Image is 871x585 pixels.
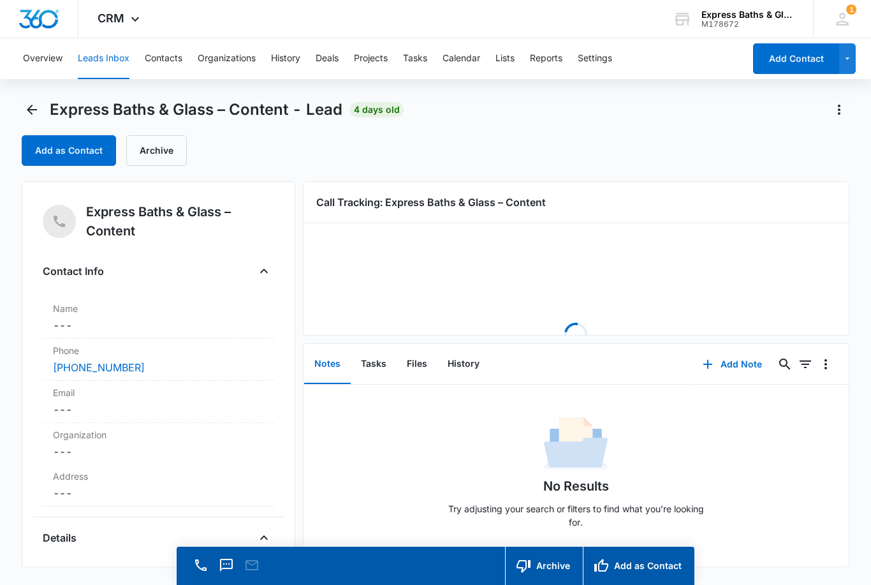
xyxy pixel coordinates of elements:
[753,43,839,74] button: Add Contact
[846,4,856,15] div: notifications count
[795,354,816,374] button: Filters
[505,547,583,585] button: Archive
[316,38,339,79] button: Deals
[192,556,210,574] button: Call
[816,354,836,374] button: Overflow Menu
[23,38,62,79] button: Overview
[43,339,274,381] div: Phone[PHONE_NUMBER]
[43,263,104,279] h4: Contact Info
[53,386,264,399] label: Email
[354,38,388,79] button: Projects
[53,302,264,315] label: Name
[829,100,849,120] button: Actions
[543,477,609,496] h1: No Results
[22,100,42,120] button: Back
[53,428,264,441] label: Organization
[304,344,351,384] button: Notes
[316,195,836,210] h3: Call Tracking: Express Baths & Glass – Content
[701,20,794,29] div: account id
[495,38,515,79] button: Lists
[217,556,235,574] button: Text
[53,444,264,459] dd: ---
[437,344,490,384] button: History
[98,11,124,25] span: CRM
[271,38,300,79] button: History
[192,564,210,575] a: Call
[254,528,274,548] button: Close
[86,202,274,241] h5: Express Baths & Glass – Content
[846,4,856,15] span: 1
[50,100,342,119] span: Express Baths & Glass – Content - Lead
[43,381,274,423] div: Email---
[198,38,256,79] button: Organizations
[397,344,437,384] button: Files
[53,318,264,333] dd: ---
[443,38,480,79] button: Calendar
[350,102,404,117] span: 4 days old
[43,297,274,339] div: Name---
[126,135,187,166] button: Archive
[578,38,612,79] button: Settings
[78,38,129,79] button: Leads Inbox
[53,470,264,483] label: Address
[53,344,264,357] label: Phone
[690,349,775,380] button: Add Note
[701,10,794,20] div: account name
[22,135,116,166] button: Add as Contact
[53,485,264,501] dd: ---
[442,502,710,529] p: Try adjusting your search or filters to find what you’re looking for.
[43,530,77,545] h4: Details
[351,344,397,384] button: Tasks
[43,464,274,507] div: Address---
[53,360,145,375] a: [PHONE_NUMBER]
[43,423,274,464] div: Organization---
[544,413,608,477] img: No Data
[254,261,274,281] button: Close
[145,38,182,79] button: Contacts
[583,547,694,585] button: Add as Contact
[530,38,562,79] button: Reports
[217,564,235,575] a: Text
[775,354,795,374] button: Search...
[53,402,264,417] dd: ---
[403,38,427,79] button: Tasks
